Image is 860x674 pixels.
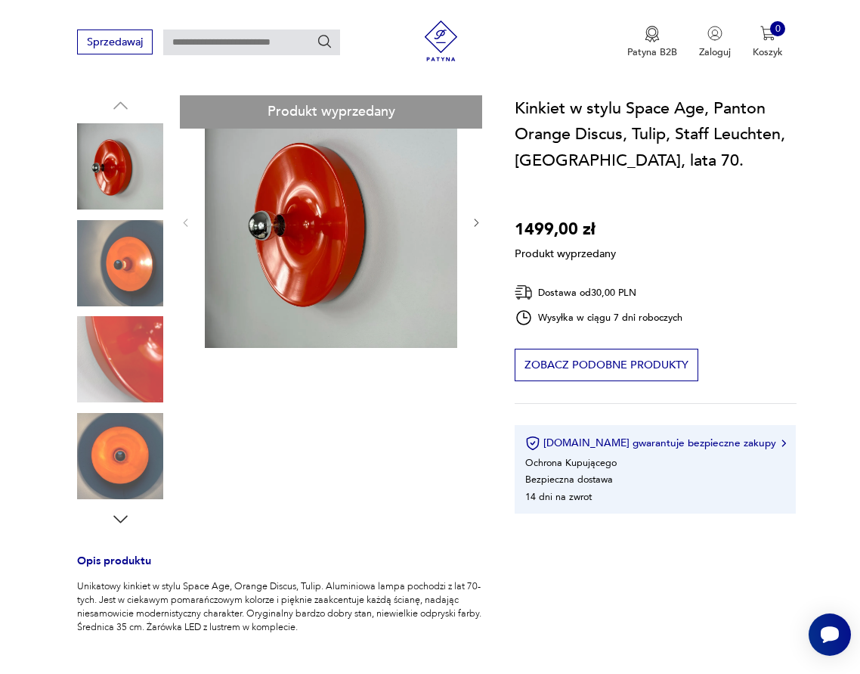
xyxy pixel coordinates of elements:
a: Sprzedawaj [77,39,152,48]
button: Zaloguj [699,26,731,59]
li: Ochrona Kupującego [525,456,617,470]
img: Ikona medalu [645,26,660,42]
button: Sprzedawaj [77,30,152,54]
a: Ikona medaluPatyna B2B [627,26,677,59]
button: 0Koszyk [753,26,783,59]
h1: Kinkiet w stylu Space Age, Panton Orange Discus, Tulip, Staff Leuchten, [GEOGRAPHIC_DATA], lata 70. [515,95,797,173]
button: Patyna B2B [627,26,677,59]
h3: Opis produktu [77,557,482,579]
button: [DOMAIN_NAME] gwarantuje bezpieczne zakupy [525,436,786,451]
div: 0 [770,21,785,36]
img: Ikona dostawy [515,283,533,302]
p: 1499,00 zł [515,216,616,242]
p: Produkt wyprzedany [515,243,616,262]
div: Dostawa od 30,00 PLN [515,283,682,302]
button: Szukaj [317,33,333,50]
p: Zaloguj [699,45,731,59]
img: Ikona strzałki w prawo [781,439,786,447]
p: Unikatowy kinkiet w stylu Space Age, Orange Discus, Tulip. Aluminiowa lampa pochodzi z lat 70-tyc... [77,579,482,634]
img: Ikona certyfikatu [525,436,540,451]
p: Koszyk [753,45,783,59]
img: Ikonka użytkownika [707,26,722,41]
img: Ikona koszyka [760,26,775,41]
p: Patyna B2B [627,45,677,59]
li: 14 dni na zwrot [525,490,592,504]
li: Bezpieczna dostawa [525,473,613,486]
button: Zobacz podobne produkty [515,349,698,380]
div: Wysyłka w ciągu 7 dni roboczych [515,309,682,327]
iframe: Smartsupp widget button [809,613,851,656]
img: Patyna - sklep z meblami i dekoracjami vintage [416,20,466,61]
